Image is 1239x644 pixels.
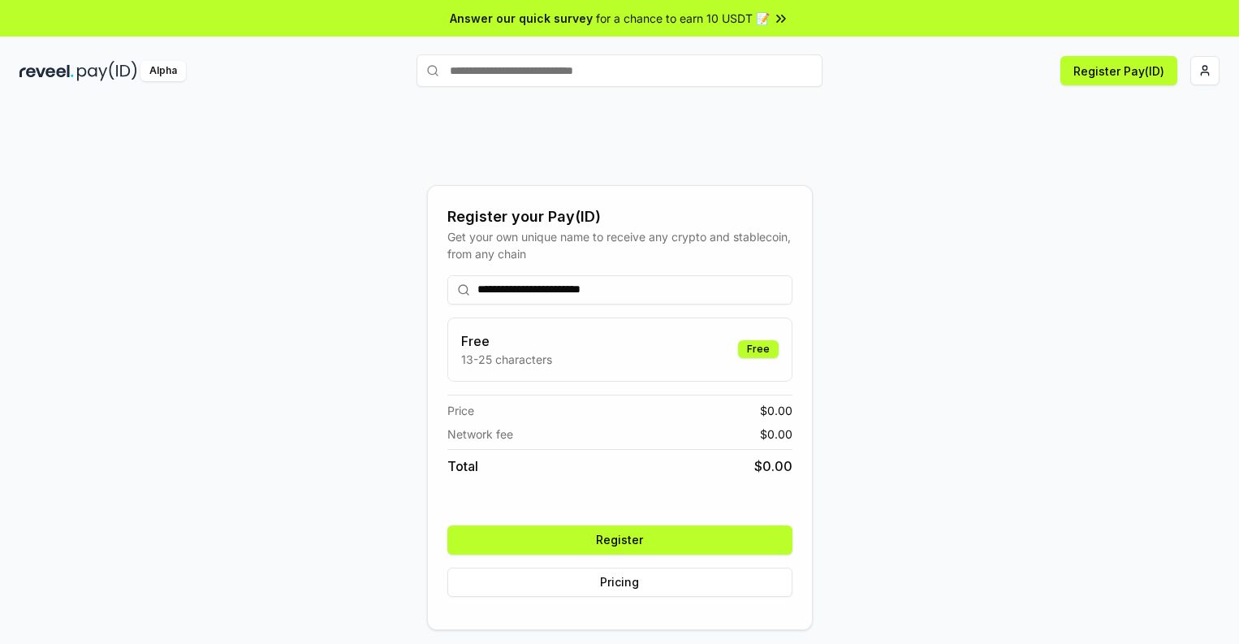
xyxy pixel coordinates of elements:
[760,402,792,419] span: $ 0.00
[1060,56,1177,85] button: Register Pay(ID)
[447,426,513,443] span: Network fee
[447,525,792,555] button: Register
[77,61,137,81] img: pay_id
[461,331,552,351] h3: Free
[447,402,474,419] span: Price
[461,351,552,368] p: 13-25 characters
[450,10,593,27] span: Answer our quick survey
[447,205,792,228] div: Register your Pay(ID)
[760,426,792,443] span: $ 0.00
[19,61,74,81] img: reveel_dark
[447,228,792,262] div: Get your own unique name to receive any crypto and stablecoin, from any chain
[754,456,792,476] span: $ 0.00
[140,61,186,81] div: Alpha
[738,340,779,358] div: Free
[596,10,770,27] span: for a chance to earn 10 USDT 📝
[447,568,792,597] button: Pricing
[447,456,478,476] span: Total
